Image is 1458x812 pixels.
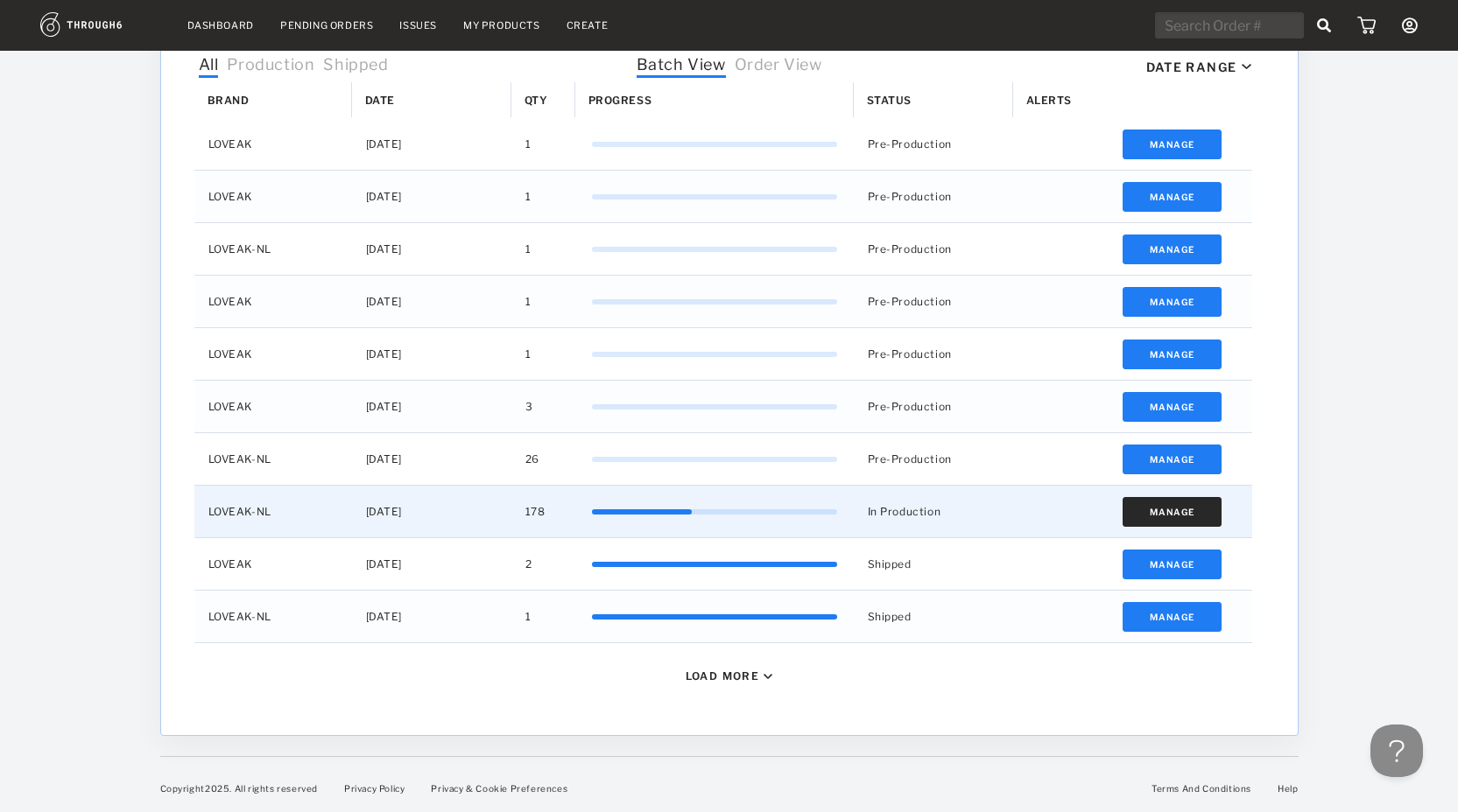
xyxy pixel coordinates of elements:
span: Progress [588,94,652,107]
div: [DATE] [352,223,511,275]
button: Manage [1123,602,1222,632]
div: [DATE] [352,328,511,380]
div: LOVEAK [194,538,352,590]
div: Pre-Production [854,171,1013,222]
span: Date [365,94,395,107]
div: Press SPACE to select this row. [194,171,1252,223]
input: Search Order # [1155,12,1304,38]
span: 1 [525,133,532,156]
div: LOVEAK-NL [194,433,352,485]
span: 1 [525,185,532,208]
div: LOVEAK [194,381,352,432]
span: Batch View [637,55,726,78]
div: Press SPACE to select this row. [194,276,1252,328]
div: Shipped [854,591,1013,642]
span: 26 [525,448,539,471]
span: 3 [525,395,533,418]
div: [DATE] [352,276,511,327]
button: Manage [1123,287,1222,317]
div: LOVEAK-NL [194,486,352,537]
span: Status [867,94,912,107]
div: Press SPACE to select this row. [194,591,1252,643]
a: Privacy Policy [344,783,405,794]
div: Pre-Production [854,381,1013,432]
img: icon_caret_down_black.69fb8af9.svg [1242,64,1251,70]
span: 1 [525,290,532,313]
span: Qty [525,94,548,107]
span: 1 [525,343,532,366]
div: Shipped [854,538,1013,590]
div: Press SPACE to select this row. [194,118,1252,171]
div: Load More [686,669,760,682]
div: Press SPACE to select this row. [194,433,1252,486]
button: Manage [1123,129,1222,159]
div: [DATE] [352,171,511,222]
div: Pre-Production [854,433,1013,485]
div: [DATE] [352,381,511,432]
span: Production [227,55,314,78]
div: Date Range [1146,59,1237,74]
div: [DATE] [352,538,511,590]
a: Create [567,19,609,31]
button: Manage [1123,497,1222,527]
div: LOVEAK [194,171,352,222]
div: [DATE] [352,118,511,170]
div: Pre-Production [854,118,1013,170]
span: Order View [735,55,822,78]
a: Privacy & Cookie Preferences [431,783,567,794]
div: Press SPACE to select this row. [194,223,1252,276]
span: All [199,55,219,78]
div: Press SPACE to select this row. [194,538,1252,591]
div: LOVEAK [194,276,352,327]
a: My Products [463,19,540,31]
span: Brand [208,94,250,107]
a: Issues [399,19,437,31]
span: Alerts [1026,94,1073,107]
span: Shipped [323,55,388,78]
button: Manage [1123,182,1222,212]
span: 1 [525,238,532,261]
div: LOVEAK-NL [194,591,352,642]
div: LOVEAK-NL [194,223,352,275]
span: 2 [525,553,532,576]
div: Pre-Production [854,276,1013,327]
button: Manage [1123,549,1222,579]
div: [DATE] [352,591,511,642]
button: Manage [1123,444,1222,474]
span: 178 [525,500,546,523]
div: Pre-Production [854,223,1013,275]
a: Dashboard [187,19,254,31]
a: Terms And Conditions [1152,783,1251,794]
img: logo.1c10ca64.svg [40,12,161,37]
div: LOVEAK [194,328,352,380]
button: Manage [1123,339,1222,369]
div: In Production [854,486,1013,537]
a: Help [1278,783,1298,794]
div: Press SPACE to select this row. [194,328,1252,381]
div: [DATE] [352,486,511,537]
a: Pending Orders [280,19,373,31]
span: 1 [525,605,532,628]
div: Pre-Production [854,328,1013,380]
div: Press SPACE to select this row. [194,486,1252,538]
div: LOVEAK [194,118,352,170]
iframe: Toggle Customer Support [1370,724,1423,777]
img: icon_cart.dab5cea1.svg [1357,17,1376,34]
span: Copyright 2025 . All rights reserved [160,783,318,794]
div: [DATE] [352,433,511,485]
div: Press SPACE to select this row. [194,381,1252,433]
button: Manage [1123,392,1222,422]
button: Manage [1123,234,1222,264]
img: icon_caret_down_black.69fb8af9.svg [764,674,772,679]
